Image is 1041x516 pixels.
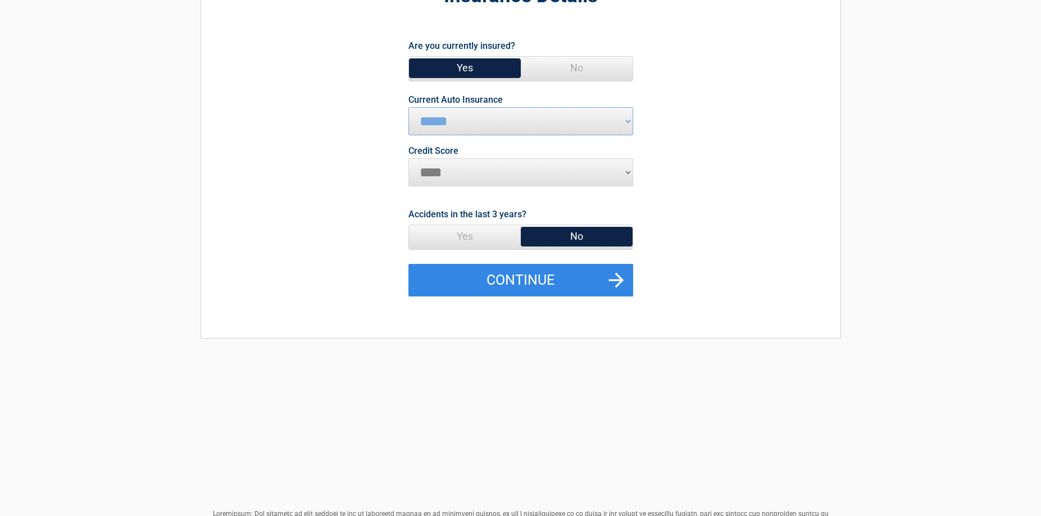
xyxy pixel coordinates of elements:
span: No [521,57,633,79]
label: Accidents in the last 3 years? [408,207,526,222]
span: Yes [409,225,521,248]
button: Continue [408,264,633,296]
label: Credit Score [408,147,458,156]
label: Are you currently insured? [408,38,515,53]
label: Current Auto Insurance [408,95,503,104]
span: Yes [409,57,521,79]
span: No [521,225,633,248]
